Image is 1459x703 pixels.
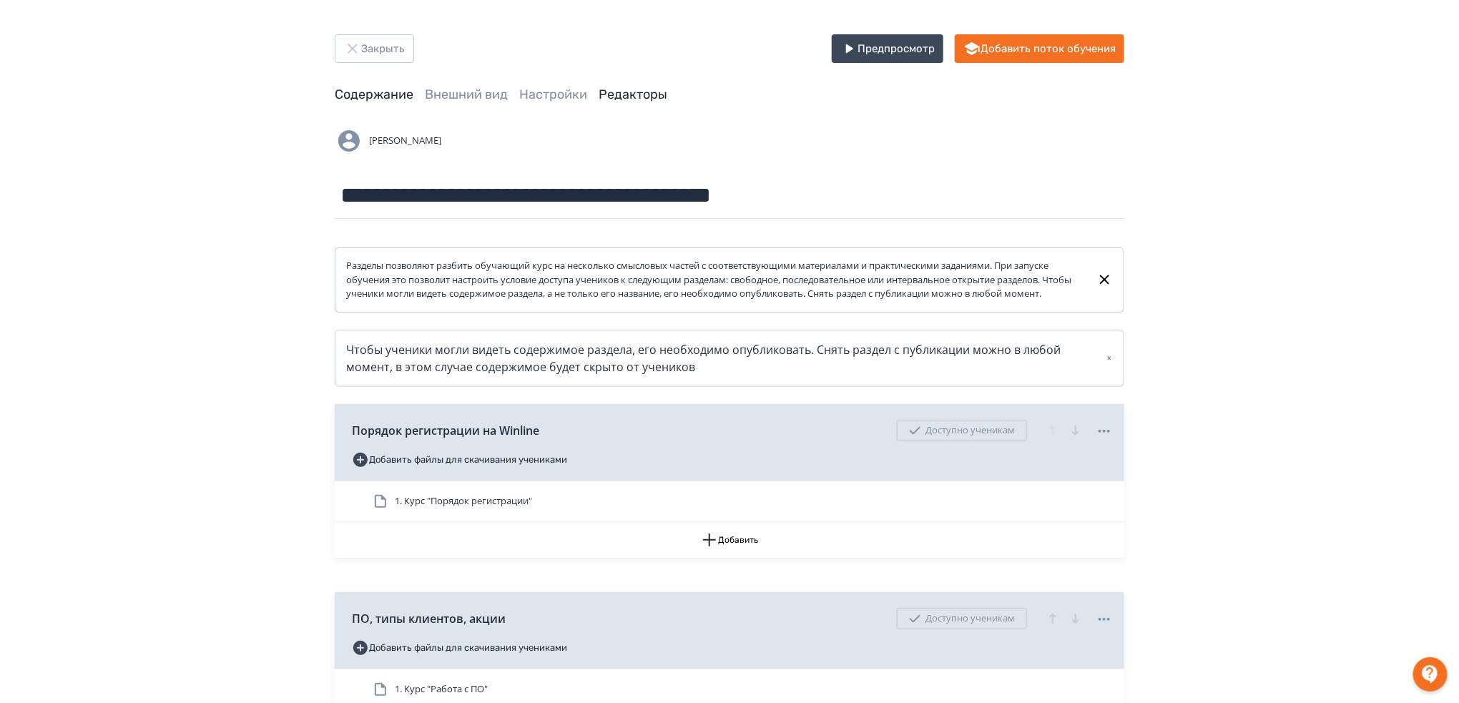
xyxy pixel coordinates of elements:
[425,87,508,102] a: Внешний вид
[897,608,1027,629] div: Доступно ученикам
[335,34,414,63] button: Закрыть
[395,494,532,508] span: 1. Курс "Порядок регистрации"
[599,87,667,102] a: Редакторы
[352,448,567,471] button: Добавить файлы для скачивания учениками
[369,134,441,148] span: [PERSON_NAME]
[346,341,1113,375] div: Чтобы ученики могли видеть содержимое раздела, его необходимо опубликовать. Снять раздел с публик...
[897,420,1027,441] div: Доступно ученикам
[832,34,943,63] button: Предпросмотр
[346,259,1085,301] div: Разделы позволяют разбить обучающий курс на несколько смысловых частей с соответствующими материа...
[352,610,506,627] span: ПО, типы клиентов, акции
[519,87,587,102] a: Настройки
[395,682,488,697] span: 1. Курс "Работа с ПО"
[352,422,539,439] span: Порядок регистрации на Winline
[955,34,1124,63] button: Добавить поток обучения
[335,87,413,102] a: Содержание
[335,522,1124,558] button: Добавить
[352,636,567,659] button: Добавить файлы для скачивания учениками
[335,481,1124,522] div: 1. Курс "Порядок регистрации"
